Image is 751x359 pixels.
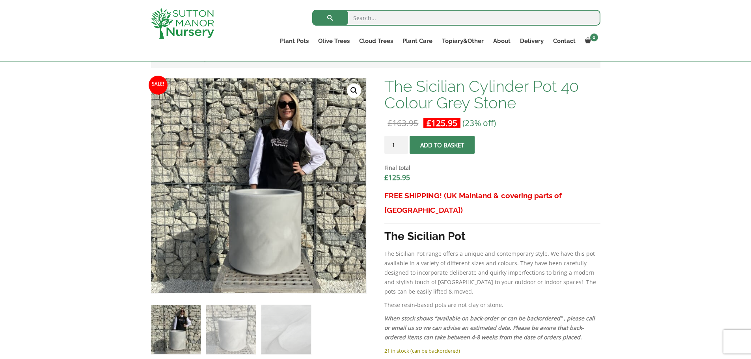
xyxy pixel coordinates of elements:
[427,117,431,128] span: £
[384,78,600,111] h1: The Sicilian Cylinder Pot 40 Colour Grey Stone
[384,230,466,243] strong: The Sicilian Pot
[384,188,600,218] h3: FREE SHIPPING! (UK Mainland & covering parts of [GEOGRAPHIC_DATA])
[388,117,392,128] span: £
[384,346,600,355] p: 21 in stock (can be backordered)
[261,305,311,354] img: The Sicilian Cylinder Pot 40 Colour Grey Stone - Image 3
[275,35,313,47] a: Plant Pots
[384,173,410,182] bdi: 125.95
[427,117,457,128] bdi: 125.95
[149,76,168,95] span: Sale!
[384,173,388,182] span: £
[437,35,488,47] a: Topiary&Other
[384,163,600,173] dt: Final total
[410,136,475,154] button: Add to basket
[347,84,361,98] a: View full-screen image gallery
[151,305,201,354] img: The Sicilian Cylinder Pot 40 Colour Grey Stone
[398,35,437,47] a: Plant Care
[384,314,595,341] em: When stock shows “available on back-order or can be backordered” , please call or email us so we ...
[590,33,598,41] span: 0
[312,10,600,26] input: Search...
[462,117,496,128] span: (23% off)
[313,35,354,47] a: Olive Trees
[515,35,548,47] a: Delivery
[384,300,600,310] p: These resin-based pots are not clay or stone.
[384,249,600,296] p: The Sicilian Pot range offers a unique and contemporary style. We have this pot available in a va...
[354,35,398,47] a: Cloud Trees
[206,305,255,354] img: The Sicilian Cylinder Pot 40 Colour Grey Stone - Image 2
[488,35,515,47] a: About
[384,136,408,154] input: Product quantity
[580,35,600,47] a: 0
[151,8,214,39] img: logo
[548,35,580,47] a: Contact
[388,117,418,128] bdi: 163.95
